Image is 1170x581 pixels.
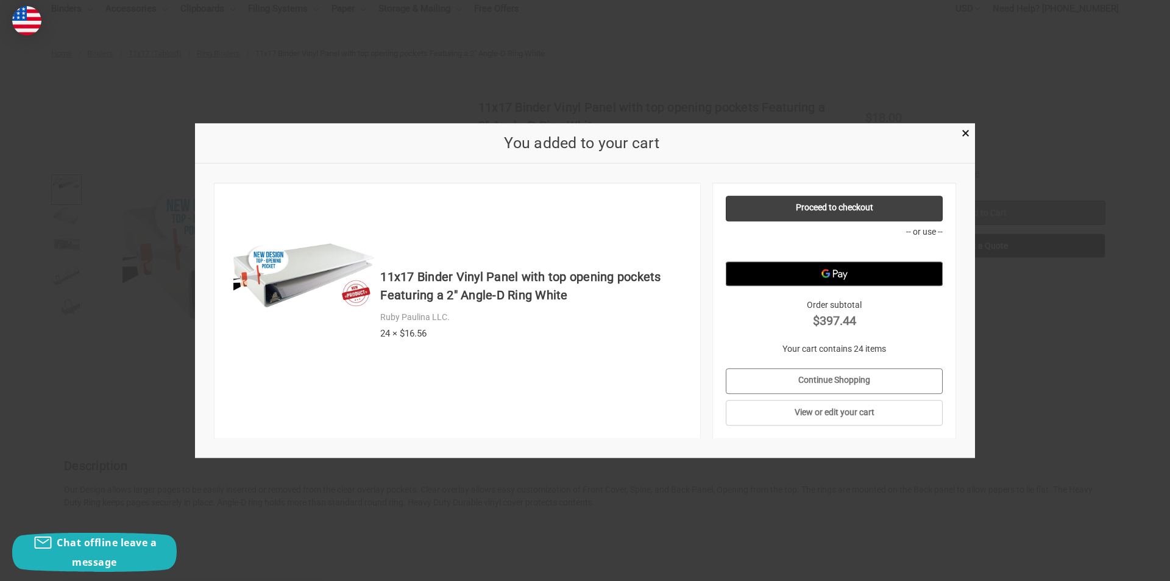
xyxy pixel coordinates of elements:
a: Proceed to checkout [726,196,943,221]
div: Ruby Paulina LLC. [380,312,687,324]
button: Google Pay [726,262,943,286]
a: Continue Shopping [726,368,943,394]
button: Chat offline leave a message [12,533,177,572]
img: 11x17 Binder Vinyl Panel with top opening pockets Featuring a 2" Angle-D Ring White [233,240,374,310]
p: Your cart contains 24 items [726,343,943,355]
h2: You added to your cart [214,132,949,155]
a: View or edit your cart [726,401,943,426]
h4: 11x17 Binder Vinyl Panel with top opening pockets Featuring a 2" Angle-D Ring White [380,268,687,305]
div: Order subtotal [726,299,943,330]
span: × [962,125,970,143]
a: Close [959,126,972,139]
div: 24 × $16.56 [380,327,687,341]
strong: $397.44 [726,312,943,330]
img: duty and tax information for United States [12,6,41,35]
p: -- or use -- [726,226,943,238]
span: Chat offline leave a message [57,536,157,569]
